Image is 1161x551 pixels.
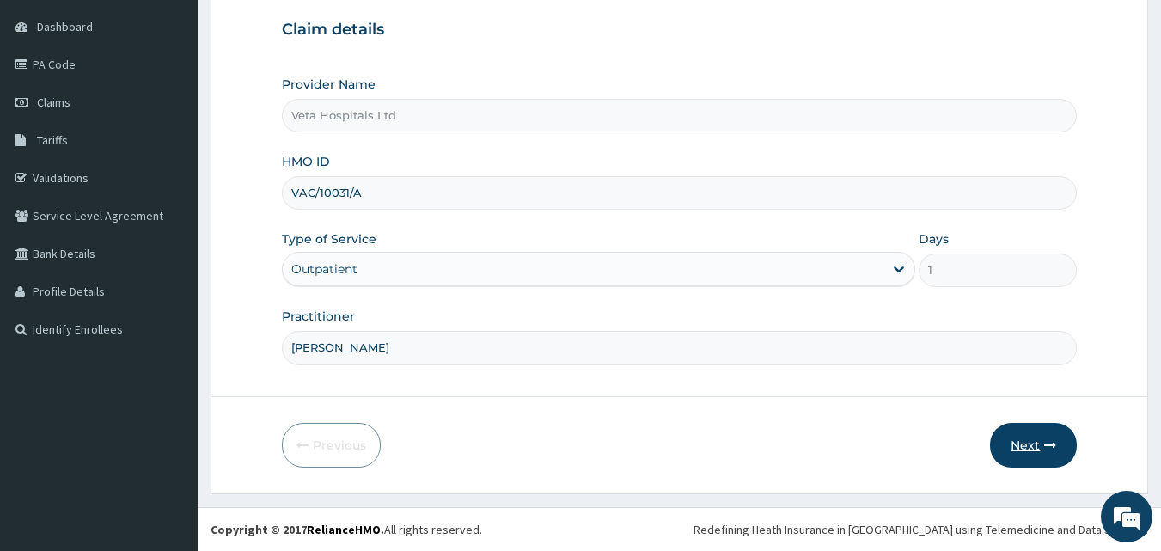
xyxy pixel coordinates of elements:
[282,21,1078,40] h3: Claim details
[282,176,1078,210] input: Enter HMO ID
[282,153,330,170] label: HMO ID
[37,132,68,148] span: Tariffs
[919,230,949,248] label: Days
[307,522,381,537] a: RelianceHMO
[37,19,93,34] span: Dashboard
[990,423,1077,468] button: Next
[282,423,381,468] button: Previous
[282,9,323,50] div: Minimize live chat window
[694,521,1148,538] div: Redefining Heath Insurance in [GEOGRAPHIC_DATA] using Telemedicine and Data Science!
[9,368,327,428] textarea: Type your message and hit 'Enter'
[282,230,376,248] label: Type of Service
[291,260,357,278] div: Outpatient
[37,95,70,110] span: Claims
[211,522,384,537] strong: Copyright © 2017 .
[282,76,376,93] label: Provider Name
[89,96,289,119] div: Chat with us now
[32,86,70,129] img: d_794563401_company_1708531726252_794563401
[100,166,237,340] span: We're online!
[282,331,1078,364] input: Enter Name
[282,308,355,325] label: Practitioner
[198,507,1161,551] footer: All rights reserved.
